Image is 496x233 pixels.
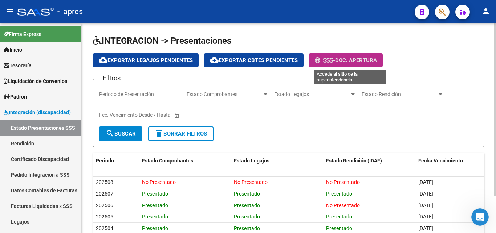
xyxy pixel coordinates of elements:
[4,30,41,38] span: Firma Express
[418,202,433,208] span: [DATE]
[234,202,260,208] span: Presentado
[471,208,489,226] iframe: Intercom live chat
[315,57,335,64] span: -
[96,179,113,185] span: 202508
[418,214,433,220] span: [DATE]
[415,153,484,169] datatable-header-cell: Fecha Vencimiento
[234,158,269,164] span: Estado Legajos
[326,214,352,220] span: Presentado
[96,191,113,197] span: 202507
[142,214,168,220] span: Presentado
[142,225,168,231] span: Presentado
[99,126,142,141] button: Buscar
[4,93,27,101] span: Padrón
[335,57,377,64] span: Doc. Apertura
[139,153,231,169] datatable-header-cell: Estado Comprobantes
[326,179,360,185] span: No Presentado
[418,158,463,164] span: Fecha Vencimiento
[234,214,260,220] span: Presentado
[323,153,415,169] datatable-header-cell: Estado Rendición (IDAF)
[4,46,22,54] span: Inicio
[481,7,490,16] mat-icon: person
[326,191,352,197] span: Presentado
[173,112,180,119] button: Open calendar
[155,129,163,138] mat-icon: delete
[4,108,71,116] span: Integración (discapacidad)
[99,56,107,64] mat-icon: cloud_download
[418,225,433,231] span: [DATE]
[210,56,219,64] mat-icon: cloud_download
[204,53,304,67] button: Exportar Cbtes Pendientes
[93,36,231,46] span: INTEGRACION -> Presentaciones
[418,179,433,185] span: [DATE]
[99,73,124,83] h3: Filtros
[326,158,382,164] span: Estado Rendición (IDAF)
[96,214,113,220] span: 202505
[106,129,114,138] mat-icon: search
[96,202,113,208] span: 202506
[234,191,260,197] span: Presentado
[234,179,268,185] span: No Presentado
[187,91,262,97] span: Estado Comprobantes
[231,153,323,169] datatable-header-cell: Estado Legajos
[142,158,193,164] span: Estado Comprobantes
[57,4,83,20] span: - apres
[132,112,167,118] input: Fecha fin
[142,191,168,197] span: Presentado
[274,91,350,97] span: Estado Legajos
[418,191,433,197] span: [DATE]
[96,225,113,231] span: 202504
[210,57,298,64] span: Exportar Cbtes Pendientes
[106,130,136,137] span: Buscar
[93,53,199,67] button: Exportar Legajos Pendientes
[4,77,67,85] span: Liquidación de Convenios
[326,225,352,231] span: Presentado
[362,91,437,97] span: Estado Rendición
[142,179,176,185] span: No Presentado
[148,126,214,141] button: Borrar Filtros
[309,53,383,67] button: -Doc. Apertura
[4,61,32,69] span: Tesorería
[155,130,207,137] span: Borrar Filtros
[142,202,168,208] span: Presentado
[326,202,360,208] span: No Presentado
[99,57,193,64] span: Exportar Legajos Pendientes
[234,225,260,231] span: Presentado
[93,153,139,169] datatable-header-cell: Periodo
[96,158,114,164] span: Periodo
[6,7,15,16] mat-icon: menu
[99,112,126,118] input: Fecha inicio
